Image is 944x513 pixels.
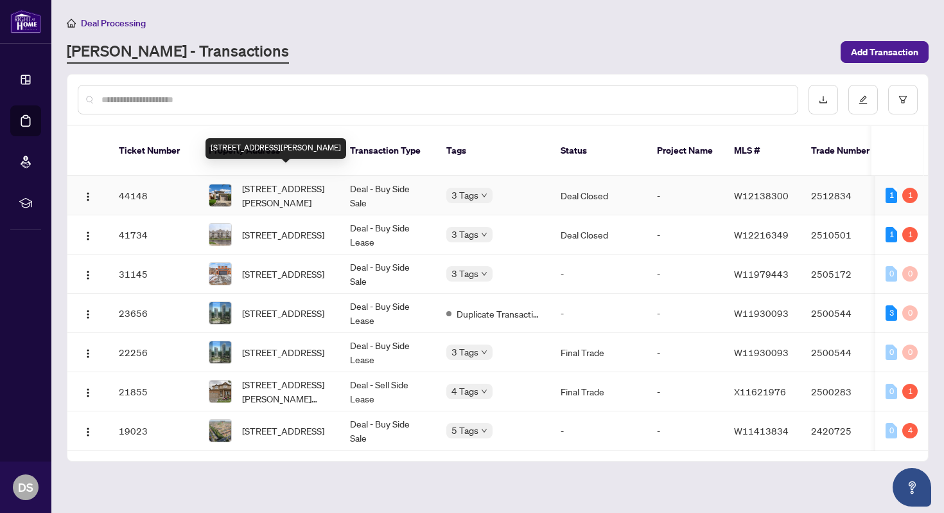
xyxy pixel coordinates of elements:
td: - [647,411,724,451]
div: 1 [886,188,897,203]
td: Deal - Buy Side Sale [340,255,436,294]
td: - [647,294,724,333]
img: thumbnail-img [209,420,231,442]
td: Deal Closed [550,215,647,255]
td: Deal - Buy Side Lease [340,215,436,255]
span: filter [898,95,907,104]
td: - [647,333,724,372]
button: Open asap [893,468,931,507]
button: filter [888,85,918,114]
td: Deal - Buy Side Lease [340,333,436,372]
img: logo [10,10,41,33]
td: - [647,215,724,255]
span: down [481,192,487,199]
td: 2420725 [801,411,891,451]
span: 3 Tags [451,227,478,242]
div: 1 [902,227,918,242]
span: down [481,231,487,238]
span: 3 Tags [451,188,478,203]
div: 1 [902,384,918,399]
span: W12216349 [734,229,789,240]
button: download [809,85,838,114]
span: X11621976 [734,386,786,397]
td: 21855 [109,372,198,411]
div: 1 [902,188,918,203]
td: 2500544 [801,333,891,372]
td: Deal - Buy Side Sale [340,176,436,215]
span: down [481,349,487,355]
span: 4 Tags [451,384,478,399]
td: 19023 [109,411,198,451]
td: - [647,255,724,294]
span: Deal Processing [81,17,146,29]
td: - [647,176,724,215]
span: down [481,388,487,395]
div: 4 [902,423,918,438]
span: down [481,271,487,277]
img: Logo [83,348,93,359]
div: 0 [902,345,918,360]
button: edit [848,85,878,114]
span: [STREET_ADDRESS] [242,345,324,359]
span: edit [859,95,868,104]
img: thumbnail-img [209,224,231,246]
button: Logo [78,381,98,402]
span: W11930093 [734,307,789,319]
span: [STREET_ADDRESS] [242,228,324,242]
div: 0 [886,345,897,360]
div: 0 [886,266,897,282]
img: Logo [83,270,93,280]
td: 23656 [109,294,198,333]
img: Logo [83,309,93,319]
button: Logo [78,342,98,363]
td: - [550,411,647,451]
th: Property Address [198,126,340,176]
td: Deal - Buy Side Sale [340,411,436,451]
td: - [647,372,724,411]
button: Logo [78,303,98,323]
span: down [481,428,487,434]
img: thumbnail-img [209,381,231,402]
span: W11413834 [734,425,789,437]
td: 2512834 [801,176,891,215]
td: 2510501 [801,215,891,255]
img: thumbnail-img [209,263,231,285]
td: 22256 [109,333,198,372]
span: Duplicate Transaction [457,307,540,321]
div: [STREET_ADDRESS][PERSON_NAME] [205,138,346,159]
div: 0 [886,384,897,399]
span: 3 Tags [451,266,478,281]
th: MLS # [724,126,801,176]
td: - [550,255,647,294]
span: Add Transaction [851,42,918,62]
td: Final Trade [550,372,647,411]
span: W11930093 [734,346,789,358]
div: 0 [902,266,918,282]
td: Deal - Sell Side Lease [340,372,436,411]
div: 0 [886,423,897,438]
span: home [67,19,76,28]
td: 41734 [109,215,198,255]
span: 5 Tags [451,423,478,438]
td: 2500544 [801,294,891,333]
th: Status [550,126,647,176]
span: [STREET_ADDRESS] [242,306,324,320]
button: Add Transaction [841,41,929,63]
img: Logo [83,427,93,437]
td: 2505172 [801,255,891,294]
td: - [550,294,647,333]
td: 2500283 [801,372,891,411]
img: thumbnail-img [209,184,231,206]
img: Logo [83,231,93,241]
td: 31145 [109,255,198,294]
th: Trade Number [801,126,891,176]
span: [STREET_ADDRESS][PERSON_NAME][PERSON_NAME] [242,377,329,406]
button: Logo [78,264,98,284]
span: DS [18,478,33,496]
a: [PERSON_NAME] - Transactions [67,40,289,64]
span: 3 Tags [451,345,478,359]
img: Logo [83,388,93,398]
div: 0 [902,305,918,321]
div: 1 [886,227,897,242]
span: W11979443 [734,268,789,280]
